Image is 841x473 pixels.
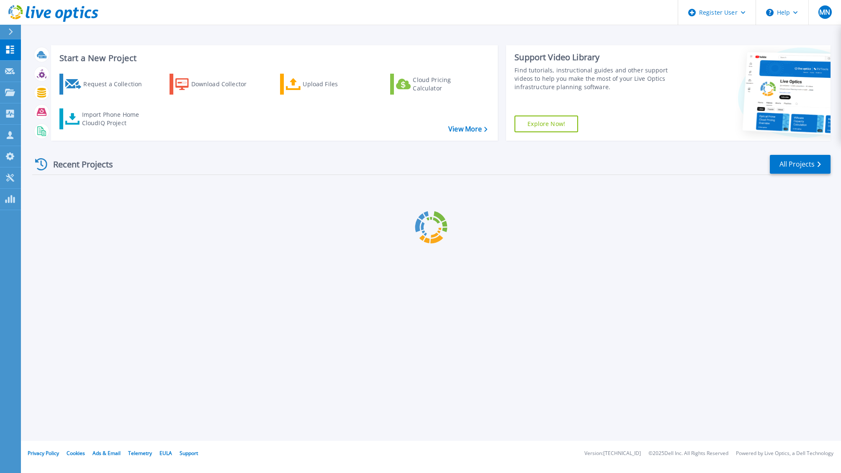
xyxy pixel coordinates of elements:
[28,450,59,457] a: Privacy Policy
[448,125,487,133] a: View More
[390,74,484,95] a: Cloud Pricing Calculator
[280,74,373,95] a: Upload Files
[303,76,370,93] div: Upload Files
[584,451,641,456] li: Version: [TECHNICAL_ID]
[93,450,121,457] a: Ads & Email
[819,9,830,15] span: MN
[159,450,172,457] a: EULA
[59,54,487,63] h3: Start a New Project
[170,74,263,95] a: Download Collector
[32,154,124,175] div: Recent Projects
[648,451,728,456] li: © 2025 Dell Inc. All Rights Reserved
[191,76,258,93] div: Download Collector
[67,450,85,457] a: Cookies
[514,116,578,132] a: Explore Now!
[83,76,150,93] div: Request a Collection
[59,74,153,95] a: Request a Collection
[514,52,680,63] div: Support Video Library
[736,451,833,456] li: Powered by Live Optics, a Dell Technology
[770,155,831,174] a: All Projects
[413,76,480,93] div: Cloud Pricing Calculator
[514,66,680,91] div: Find tutorials, instructional guides and other support videos to help you make the most of your L...
[82,111,147,127] div: Import Phone Home CloudIQ Project
[128,450,152,457] a: Telemetry
[180,450,198,457] a: Support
